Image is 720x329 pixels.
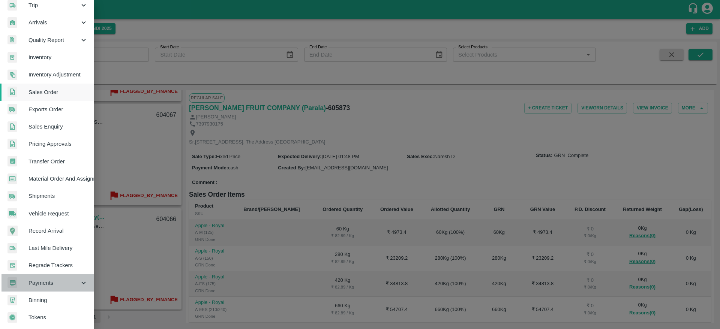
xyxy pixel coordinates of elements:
[7,295,17,305] img: bin
[28,227,88,235] span: Record Arrival
[28,140,88,148] span: Pricing Approvals
[7,121,17,132] img: sales
[28,244,88,252] span: Last Mile Delivery
[7,243,17,254] img: delivery
[28,209,88,218] span: Vehicle Request
[7,260,17,271] img: whTracker
[7,156,17,167] img: whTransfer
[7,191,17,202] img: shipments
[28,313,88,322] span: Tokens
[28,70,88,79] span: Inventory Adjustment
[28,1,79,9] span: Trip
[7,226,18,236] img: recordArrival
[28,175,88,183] span: Material Order And Assignment
[28,105,88,114] span: Exports Order
[7,52,17,63] img: whInventory
[7,208,17,219] img: vehicle
[7,17,17,28] img: whArrival
[28,157,88,166] span: Transfer Order
[7,69,17,80] img: inventory
[7,104,17,115] img: shipments
[28,36,79,44] span: Quality Report
[28,53,88,61] span: Inventory
[28,296,88,304] span: Binning
[28,88,88,96] span: Sales Order
[28,279,79,287] span: Payments
[28,261,88,269] span: Regrade Trackers
[28,123,88,131] span: Sales Enquiry
[7,87,17,97] img: sales
[7,312,17,323] img: tokens
[7,277,17,288] img: payment
[28,192,88,200] span: Shipments
[7,139,17,150] img: sales
[7,35,16,45] img: qualityReport
[28,18,79,27] span: Arrivals
[7,173,17,184] img: centralMaterial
